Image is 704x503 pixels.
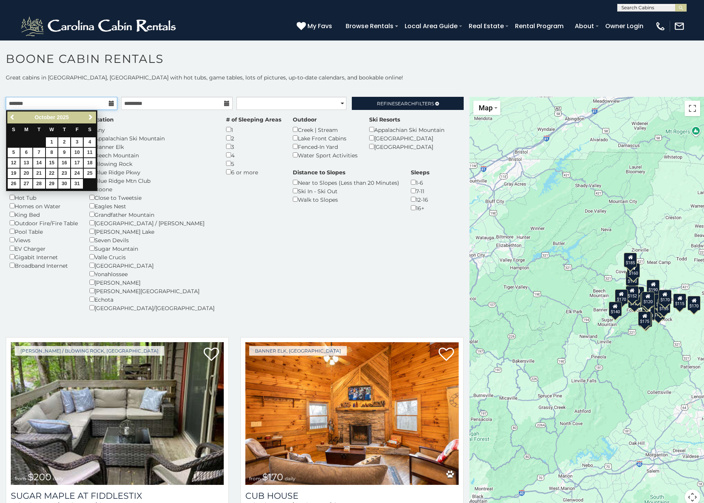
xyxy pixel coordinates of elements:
[369,116,400,123] label: Ski Resorts
[293,142,358,151] div: Fenced-In Yard
[245,342,458,485] a: Cub House from $170 daily
[640,293,653,308] div: $200
[89,270,214,278] div: Yonahlossee
[8,169,20,178] a: 19
[89,159,214,168] div: Blowing Rock
[88,114,94,120] span: Next
[10,114,16,120] span: Previous
[249,346,347,356] a: Banner Elk, [GEOGRAPHIC_DATA]
[226,159,281,168] div: 5
[245,491,458,501] a: Cub House
[342,19,397,33] a: Browse Rentals
[24,127,29,132] span: Monday
[20,169,32,178] a: 20
[10,210,78,219] div: King Bed
[89,278,214,287] div: [PERSON_NAME]
[411,178,429,187] div: 1-6
[89,304,214,312] div: [GEOGRAPHIC_DATA]/[GEOGRAPHIC_DATA]
[685,101,700,116] button: Toggle fullscreen view
[674,21,685,32] img: mail-regular-white.png
[245,342,458,485] img: Cub House
[89,134,214,142] div: Appalachian Ski Mountain
[86,113,95,122] a: Next
[11,491,224,501] a: Sugar Maple at Fiddlestix
[89,227,214,236] div: [PERSON_NAME] Lake
[479,104,493,112] span: Map
[89,125,214,134] div: Any
[655,21,666,32] img: phone-regular-white.png
[11,342,224,485] a: Sugar Maple at Fiddlestix from $200 daily
[687,296,701,311] div: $170
[601,19,647,33] a: Owner Login
[226,151,281,159] div: 4
[369,142,444,151] div: [GEOGRAPHIC_DATA]
[71,137,83,147] a: 3
[53,476,64,481] span: daily
[89,185,214,193] div: Boone
[15,476,26,481] span: from
[673,294,686,308] div: $115
[293,125,358,134] div: Creek | Stream
[33,158,45,168] a: 14
[377,101,434,106] span: Refine Filters
[297,21,334,31] a: My Favs
[10,261,78,270] div: Broadband Internet
[226,116,281,123] label: # of Sleeping Areas
[369,134,444,142] div: [GEOGRAPHIC_DATA]
[33,169,45,178] a: 21
[638,311,651,326] div: $175
[46,179,58,189] a: 29
[11,342,224,485] img: Sugar Maple at Fiddlestix
[8,179,20,189] a: 26
[76,127,79,132] span: Friday
[33,179,45,189] a: 28
[19,15,179,38] img: White-1-2.png
[58,158,70,168] a: 16
[411,195,429,204] div: 12-16
[10,236,78,244] div: Views
[58,169,70,178] a: 23
[84,137,96,147] a: 4
[293,187,399,195] div: Ski In - Ski Out
[49,127,54,132] span: Wednesday
[10,244,78,253] div: EV Charger
[307,21,332,31] span: My Favs
[624,253,637,267] div: $185
[609,302,622,316] div: $140
[35,114,56,120] span: October
[411,187,429,195] div: 7-11
[411,169,429,176] label: Sleeps
[12,127,15,132] span: Sunday
[46,137,58,147] a: 1
[615,289,628,304] div: $170
[10,202,78,210] div: Homes on Water
[89,210,214,219] div: Grandfather Mountain
[10,193,78,202] div: Hot Tub
[58,148,70,157] a: 9
[89,142,214,151] div: Banner Elk
[89,295,214,304] div: Echota
[465,19,508,33] a: Real Estate
[10,253,78,261] div: Gigabit Internet
[8,148,20,157] a: 5
[204,347,219,363] a: Add to favorites
[15,346,164,356] a: [PERSON_NAME] / Blowing Rock, [GEOGRAPHIC_DATA]
[46,169,58,178] a: 22
[20,158,32,168] a: 13
[249,476,261,481] span: from
[89,287,214,295] div: [PERSON_NAME][GEOGRAPHIC_DATA]
[226,134,281,142] div: 2
[37,127,41,132] span: Tuesday
[89,219,214,227] div: [GEOGRAPHIC_DATA] / [PERSON_NAME]
[46,158,58,168] a: 15
[89,176,214,185] div: Blue Ridge Mtn Club
[46,148,58,157] a: 8
[626,271,639,286] div: $170
[89,253,214,261] div: Valle Crucis
[58,179,70,189] a: 30
[89,202,214,210] div: Eagles Nest
[20,148,32,157] a: 6
[84,148,96,157] a: 11
[647,280,660,294] div: $190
